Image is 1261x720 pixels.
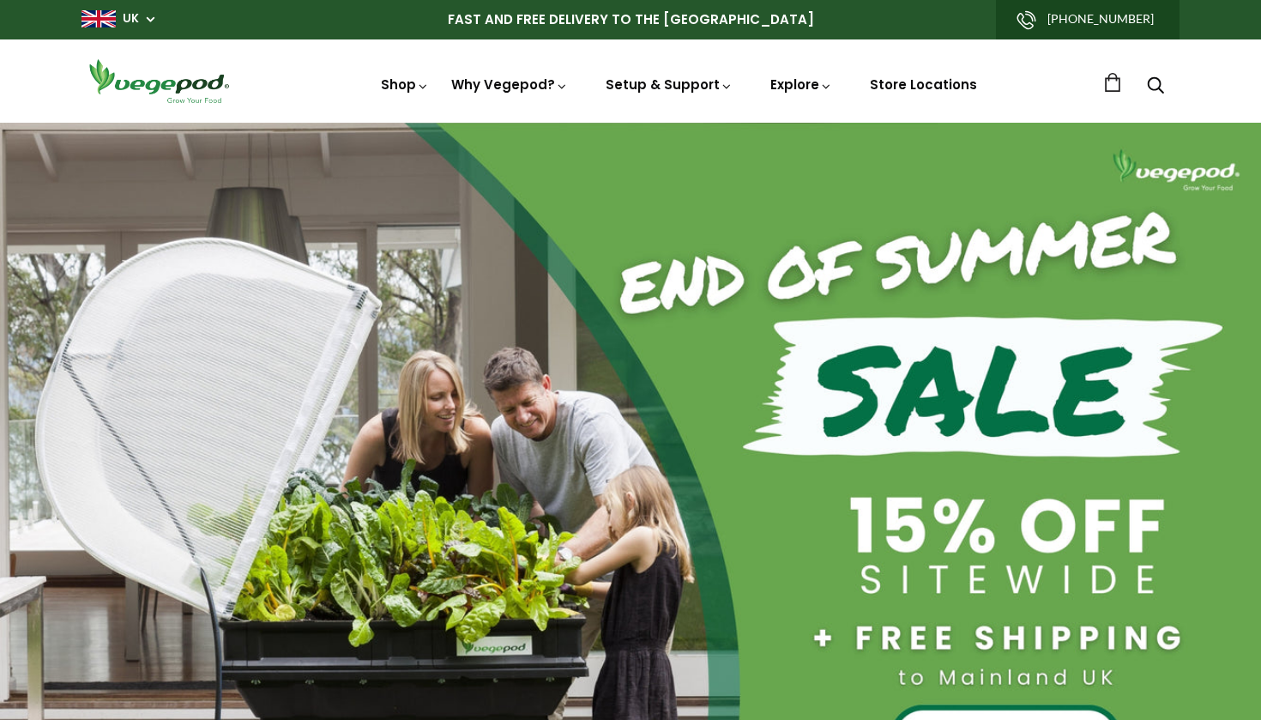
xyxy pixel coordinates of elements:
a: Search [1147,78,1164,96]
a: Explore [770,76,832,94]
img: gb_large.png [81,10,116,27]
a: Setup & Support [606,76,733,94]
a: Store Locations [870,76,977,94]
a: Shop [381,76,429,94]
img: Vegepod [81,57,236,106]
a: UK [123,10,139,27]
a: Why Vegepod? [451,76,568,94]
